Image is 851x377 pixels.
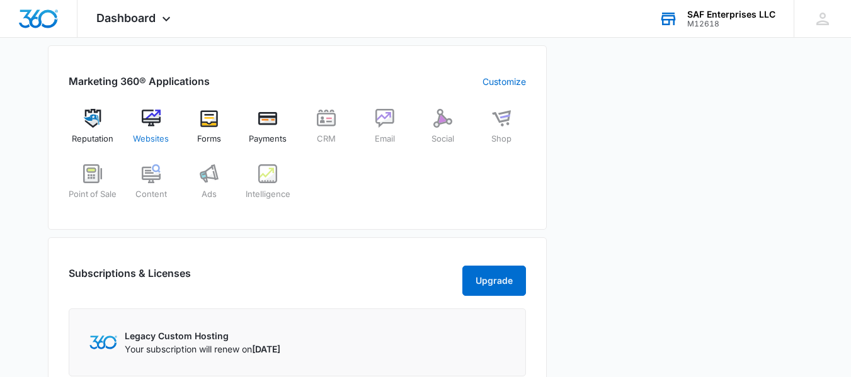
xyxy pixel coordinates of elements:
img: Marketing 360 Logo [89,335,117,349]
span: Forms [197,133,221,145]
div: account id [687,20,775,28]
a: Reputation [69,109,117,154]
a: Ads [185,164,234,210]
span: Intelligence [246,188,290,201]
a: Email [360,109,409,154]
span: Ads [202,188,217,201]
a: Customize [483,75,526,88]
span: Content [135,188,167,201]
a: CRM [302,109,351,154]
button: Upgrade [462,266,526,296]
a: Payments [244,109,292,154]
a: Social [419,109,467,154]
span: CRM [317,133,336,145]
p: Legacy Custom Hosting [125,329,280,342]
span: Point of Sale [69,188,117,201]
p: Your subscription will renew on [125,342,280,356]
span: Dashboard [96,11,156,25]
a: Content [127,164,175,210]
span: [DATE] [252,344,280,354]
a: Forms [185,109,234,154]
span: Reputation [72,133,113,145]
span: Payments [249,133,287,145]
a: Websites [127,109,175,154]
span: Email [375,133,395,145]
a: Point of Sale [69,164,117,210]
a: Shop [477,109,526,154]
h2: Subscriptions & Licenses [69,266,191,291]
h2: Marketing 360® Applications [69,74,210,89]
span: Websites [133,133,169,145]
span: Social [431,133,454,145]
div: account name [687,9,775,20]
a: Intelligence [244,164,292,210]
span: Shop [491,133,511,145]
